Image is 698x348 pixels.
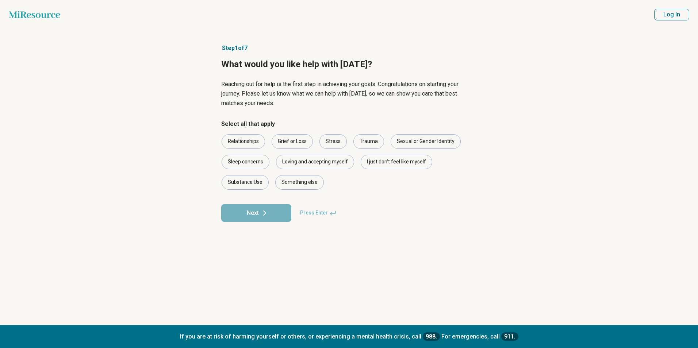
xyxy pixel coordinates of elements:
div: Something else [275,175,324,190]
p: Step 1 of 7 [221,44,477,53]
div: I just don't feel like myself [361,155,432,169]
button: Log In [654,9,689,20]
p: If you are at risk of harming yourself or others, or experiencing a mental health crisis, call Fo... [7,332,691,341]
span: Press Enter [296,204,341,222]
a: 911. [501,332,518,341]
div: Trauma [353,134,384,149]
div: Loving and accepting myself [276,155,354,169]
div: Substance Use [222,175,269,190]
a: 988. [423,332,440,341]
h1: What would you like help with [DATE]? [221,58,477,71]
div: Grief or Loss [272,134,313,149]
div: Sexual or Gender Identity [391,134,461,149]
p: Reaching out for help is the first step in achieving your goals. Congratulations on starting your... [221,80,477,108]
legend: Select all that apply [221,120,275,128]
div: Stress [319,134,347,149]
div: Sleep concerns [222,155,269,169]
button: Next [221,204,291,222]
div: Relationships [222,134,265,149]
